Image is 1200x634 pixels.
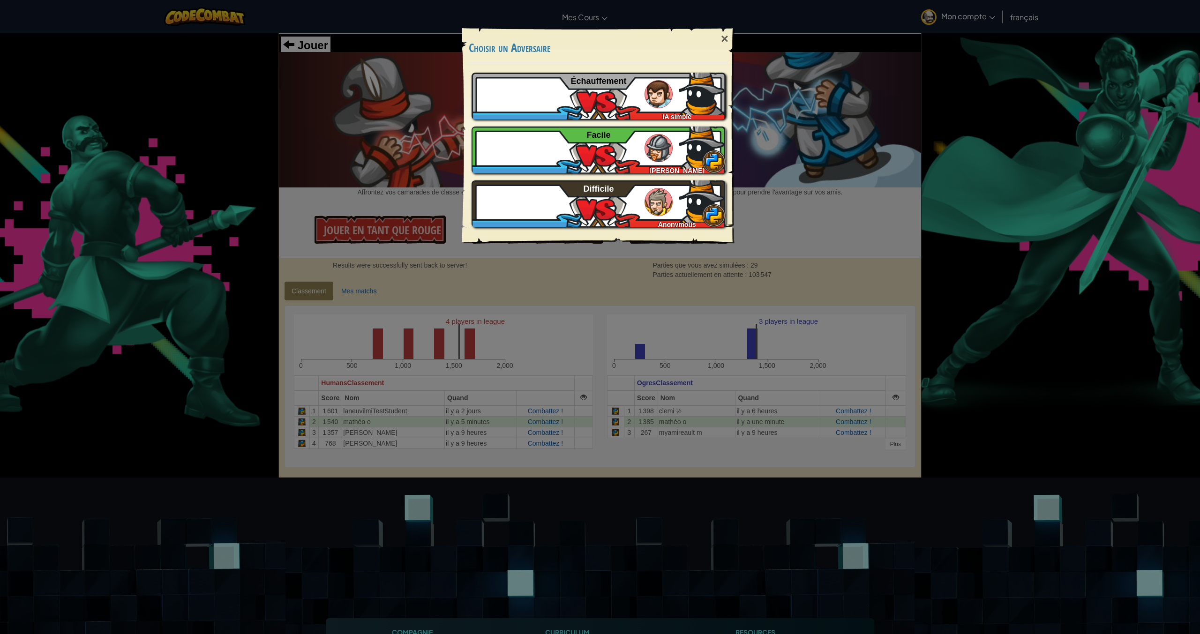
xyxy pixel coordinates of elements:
img: humans_ladder_easy.png [645,134,673,162]
span: Échauffement [571,76,627,86]
span: [PERSON_NAME] [649,167,704,174]
img: humans_ladder_hard.png [645,188,673,216]
a: [PERSON_NAME] [472,127,726,173]
img: +P2uYR5nHkI9HAAAAAElFTkSuQmCC [679,122,726,169]
img: +P2uYR5nHkI9HAAAAAElFTkSuQmCC [679,68,726,115]
h3: Choisir un Adversaire [469,42,728,54]
span: IA simple [662,113,691,120]
img: +P2uYR5nHkI9HAAAAAElFTkSuQmCC [679,176,726,223]
div: × [714,25,735,52]
span: Facile [587,130,611,140]
span: Difficile [584,184,614,194]
img: humans_ladder_tutorial.png [645,80,673,108]
a: IA simple [472,73,726,119]
a: Anonymous [472,180,726,227]
span: Anonymous [658,221,696,228]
